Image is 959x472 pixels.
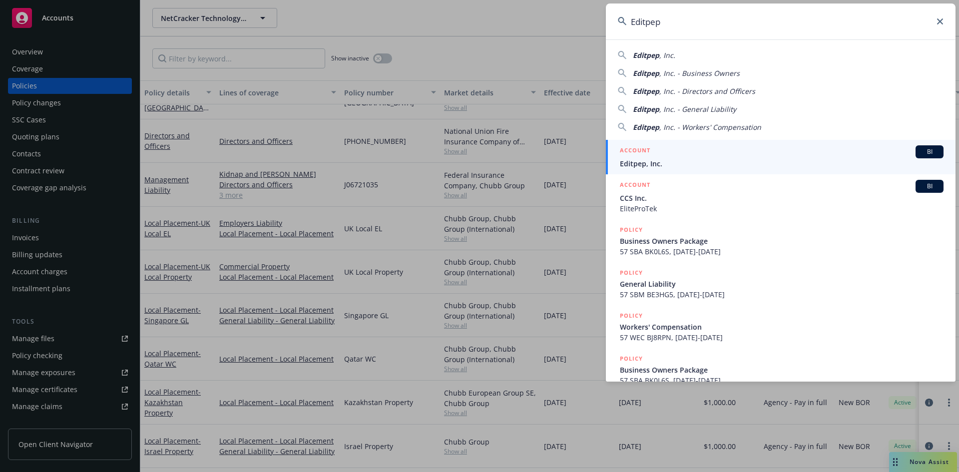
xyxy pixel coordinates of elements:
span: Editpep, Inc. [620,158,944,169]
span: EliteProTek [620,203,944,214]
span: Workers' Compensation [620,322,944,332]
span: , Inc. - Directors and Officers [659,86,755,96]
h5: ACCOUNT [620,145,650,157]
span: Editpep [633,122,659,132]
a: POLICYBusiness Owners Package57 SBA BK0L6S, [DATE]-[DATE] [606,348,956,391]
span: 57 SBA BK0L6S, [DATE]-[DATE] [620,375,944,386]
a: POLICYBusiness Owners Package57 SBA BK0L6S, [DATE]-[DATE] [606,219,956,262]
span: Editpep [633,86,659,96]
span: 57 SBM BE3HG5, [DATE]-[DATE] [620,289,944,300]
span: CCS Inc. [620,193,944,203]
span: General Liability [620,279,944,289]
a: POLICYWorkers' Compensation57 WEC BJ8RPN, [DATE]-[DATE] [606,305,956,348]
span: BI [920,182,940,191]
span: , Inc. - General Liability [659,104,736,114]
span: , Inc. - Business Owners [659,68,740,78]
span: 57 SBA BK0L6S, [DATE]-[DATE] [620,246,944,257]
h5: ACCOUNT [620,180,650,192]
span: Business Owners Package [620,236,944,246]
input: Search... [606,3,956,39]
span: Editpep [633,104,659,114]
h5: POLICY [620,268,643,278]
span: , Inc. [659,50,675,60]
a: ACCOUNTBIEditpep, Inc. [606,140,956,174]
h5: POLICY [620,354,643,364]
span: , Inc. - Workers' Compensation [659,122,761,132]
span: 57 WEC BJ8RPN, [DATE]-[DATE] [620,332,944,343]
a: ACCOUNTBICCS Inc.EliteProTek [606,174,956,219]
h5: POLICY [620,225,643,235]
span: Editpep [633,50,659,60]
span: Business Owners Package [620,365,944,375]
a: POLICYGeneral Liability57 SBM BE3HG5, [DATE]-[DATE] [606,262,956,305]
span: Editpep [633,68,659,78]
span: BI [920,147,940,156]
h5: POLICY [620,311,643,321]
